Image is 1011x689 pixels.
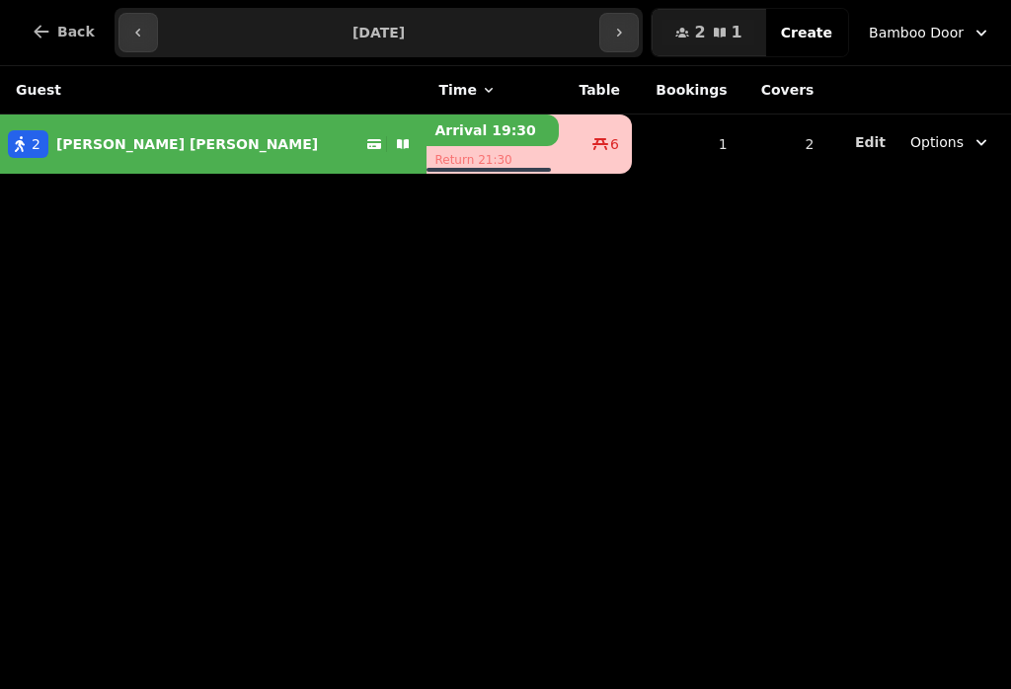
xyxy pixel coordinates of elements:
[869,23,964,42] span: Bamboo Door
[732,25,742,40] span: 1
[438,80,496,100] button: Time
[57,25,95,38] span: Back
[765,9,848,56] button: Create
[427,115,559,146] p: Arrival 19:30
[694,25,705,40] span: 2
[739,115,826,175] td: 2
[652,9,765,56] button: 21
[857,15,1003,50] button: Bamboo Door
[632,115,739,175] td: 1
[56,134,318,154] p: [PERSON_NAME] [PERSON_NAME]
[632,66,739,115] th: Bookings
[855,135,886,149] span: Edit
[610,134,619,154] span: 6
[910,132,964,152] span: Options
[559,66,632,115] th: Table
[438,80,476,100] span: Time
[781,26,832,39] span: Create
[898,124,1003,160] button: Options
[16,8,111,55] button: Back
[427,146,559,174] p: Return 21:30
[32,134,40,154] span: 2
[855,132,886,152] button: Edit
[739,66,826,115] th: Covers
